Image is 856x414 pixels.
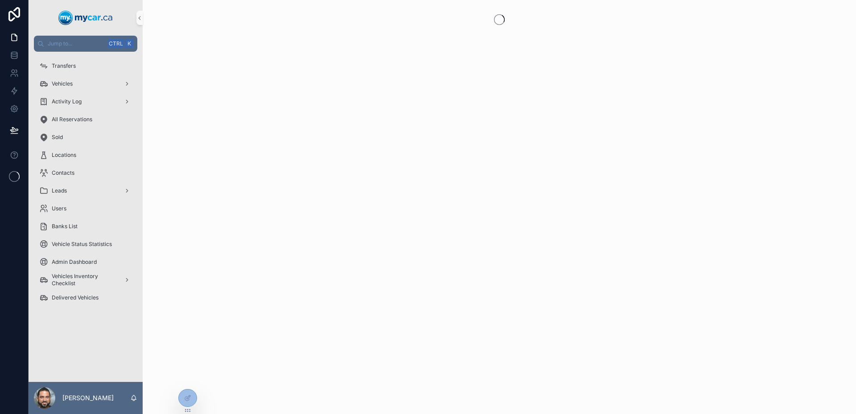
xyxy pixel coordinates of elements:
[34,58,137,74] a: Transfers
[52,294,99,301] span: Delivered Vehicles
[58,11,113,25] img: App logo
[52,116,92,123] span: All Reservations
[34,94,137,110] a: Activity Log
[48,40,104,47] span: Jump to...
[34,36,137,52] button: Jump to...CtrlK
[52,152,76,159] span: Locations
[52,134,63,141] span: Sold
[52,223,78,230] span: Banks List
[52,187,67,194] span: Leads
[52,62,76,70] span: Transfers
[34,76,137,92] a: Vehicles
[34,201,137,217] a: Users
[52,205,66,212] span: Users
[126,40,133,47] span: K
[34,236,137,252] a: Vehicle Status Statistics
[62,394,114,402] p: [PERSON_NAME]
[52,80,73,87] span: Vehicles
[52,273,117,287] span: Vehicles Inventory Checklist
[34,165,137,181] a: Contacts
[34,183,137,199] a: Leads
[34,272,137,288] a: Vehicles Inventory Checklist
[29,52,143,317] div: scrollable content
[34,218,137,234] a: Banks List
[52,258,97,266] span: Admin Dashboard
[52,241,112,248] span: Vehicle Status Statistics
[52,98,82,105] span: Activity Log
[34,290,137,306] a: Delivered Vehicles
[34,254,137,270] a: Admin Dashboard
[34,111,137,127] a: All Reservations
[108,39,124,48] span: Ctrl
[34,147,137,163] a: Locations
[34,129,137,145] a: Sold
[52,169,74,176] span: Contacts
